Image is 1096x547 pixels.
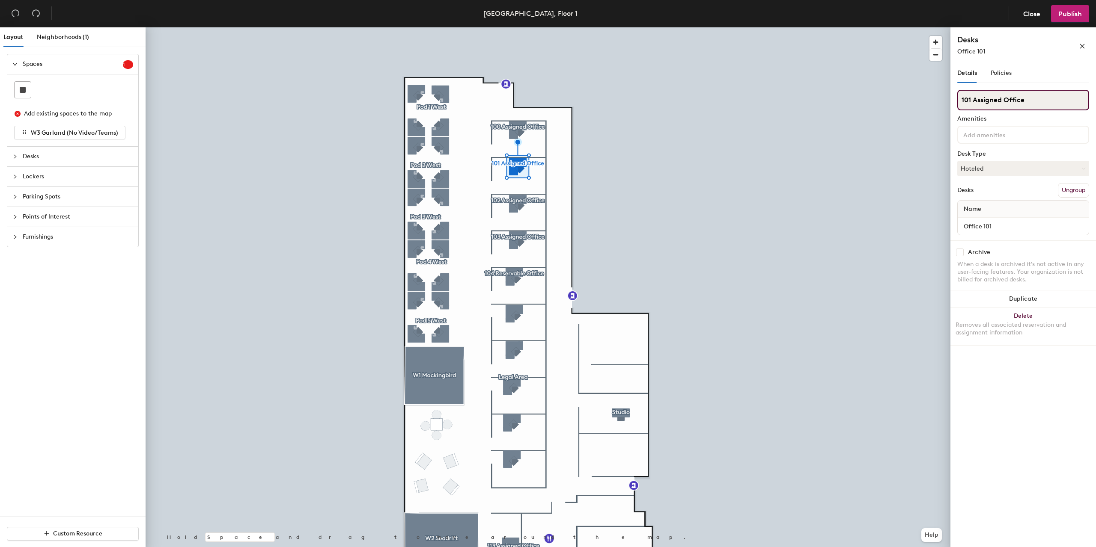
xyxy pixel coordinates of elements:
span: collapsed [12,214,18,219]
button: DeleteRemoves all associated reservation and assignment information [950,308,1096,345]
sup: 1 [123,60,133,69]
div: [GEOGRAPHIC_DATA], Floor 1 [483,8,578,19]
span: close-circle [15,111,21,117]
div: When a desk is archived it's not active in any user-facing features. Your organization is not bil... [957,260,1089,284]
button: Hoteled [957,161,1089,176]
div: Add existing spaces to the map [24,109,126,118]
span: undo [11,9,20,18]
button: Help [921,528,942,542]
span: Details [957,69,977,77]
span: Policies [991,69,1012,77]
span: 1 [123,62,133,68]
button: Undo (⌘ + Z) [7,5,24,22]
span: Custom Resource [53,530,102,537]
button: W3 Garland (No Video/Teams) [14,126,125,139]
span: close [1079,43,1085,49]
span: Spaces [23,54,123,74]
button: Close [1016,5,1048,22]
button: Ungroup [1058,183,1089,198]
span: Parking Spots [23,187,133,207]
div: Desks [957,187,974,194]
span: collapsed [12,154,18,159]
div: Amenities [957,115,1089,122]
button: Duplicate [950,290,1096,308]
span: Points of Interest [23,207,133,227]
button: Custom Resource [7,527,139,541]
span: collapsed [12,174,18,179]
span: collapsed [12,194,18,199]
span: Neighborhoods (1) [37,33,89,41]
span: Office 101 [957,48,985,55]
span: Close [1023,10,1040,18]
input: Add amenities [962,129,1039,139]
h4: Desks [957,34,1051,45]
span: expanded [12,62,18,67]
span: Layout [3,33,23,41]
span: Furnishings [23,227,133,247]
input: Unnamed desk [959,220,1087,232]
div: Desk Type [957,151,1089,157]
div: Archive [968,249,990,256]
button: Publish [1051,5,1089,22]
span: Publish [1058,10,1082,18]
span: Name [959,201,986,217]
button: Redo (⌘ + ⇧ + Z) [27,5,45,22]
span: Desks [23,147,133,166]
span: W3 Garland (No Video/Teams) [31,129,118,136]
span: collapsed [12,234,18,239]
div: Removes all associated reservation and assignment information [956,321,1091,337]
span: Lockers [23,167,133,186]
